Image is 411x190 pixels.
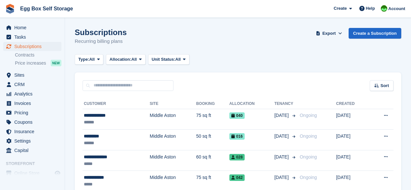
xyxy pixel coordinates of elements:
[14,118,53,127] span: Coupons
[388,6,405,12] span: Account
[148,54,189,65] button: Unit Status: All
[3,127,61,136] a: menu
[6,160,65,167] span: Storefront
[14,108,53,117] span: Pricing
[14,70,53,80] span: Sites
[366,5,375,12] span: Help
[131,56,137,63] span: All
[150,99,196,109] th: Site
[336,109,369,130] td: [DATE]
[14,136,53,146] span: Settings
[3,169,61,178] a: menu
[109,56,131,63] span: Allocation:
[15,60,46,66] span: Price increases
[150,150,196,171] td: Middle Aston
[14,42,53,51] span: Subscriptions
[3,99,61,108] a: menu
[75,38,127,45] p: Recurring billing plans
[3,108,61,117] a: menu
[152,56,175,63] span: Unit Status:
[300,113,317,118] span: Ongoing
[300,154,317,159] span: Ongoing
[196,99,229,109] th: Booking
[336,99,369,109] th: Created
[14,169,53,178] span: Online Store
[14,89,53,98] span: Analytics
[175,56,181,63] span: All
[83,99,150,109] th: Customer
[3,80,61,89] a: menu
[14,99,53,108] span: Invoices
[300,175,317,180] span: Ongoing
[229,154,245,160] span: 028
[18,3,76,14] a: Egg Box Self Storage
[78,56,89,63] span: Type:
[14,80,53,89] span: CRM
[3,89,61,98] a: menu
[274,133,290,140] span: [DATE]
[380,82,389,89] span: Sort
[150,130,196,150] td: Middle Aston
[334,5,347,12] span: Create
[106,54,146,65] button: Allocation: All
[89,56,95,63] span: All
[3,146,61,155] a: menu
[274,154,290,160] span: [DATE]
[3,23,61,32] a: menu
[5,4,15,14] img: stora-icon-8386f47178a22dfd0bd8f6a31ec36ba5ce8667c1dd55bd0f319d3a0aa187defe.svg
[14,127,53,136] span: Insurance
[196,109,229,130] td: 75 sq ft
[196,150,229,171] td: 60 sq ft
[229,112,245,119] span: 040
[229,99,275,109] th: Allocation
[322,30,336,37] span: Export
[381,5,387,12] img: Charles Sandy
[196,130,229,150] td: 50 sq ft
[274,174,290,181] span: [DATE]
[336,130,369,150] td: [DATE]
[14,32,53,42] span: Tasks
[51,60,61,66] div: NEW
[300,133,317,139] span: Ongoing
[54,169,61,177] a: Preview store
[336,150,369,171] td: [DATE]
[274,112,290,119] span: [DATE]
[3,32,61,42] a: menu
[315,28,343,39] button: Export
[229,133,245,140] span: 016
[3,42,61,51] a: menu
[3,70,61,80] a: menu
[75,54,103,65] button: Type: All
[75,28,127,37] h1: Subscriptions
[14,23,53,32] span: Home
[14,146,53,155] span: Capital
[15,52,61,58] a: Contracts
[3,118,61,127] a: menu
[349,28,401,39] a: Create a Subscription
[229,174,245,181] span: 042
[274,99,297,109] th: Tenancy
[15,59,61,67] a: Price increases NEW
[150,109,196,130] td: Middle Aston
[3,136,61,146] a: menu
